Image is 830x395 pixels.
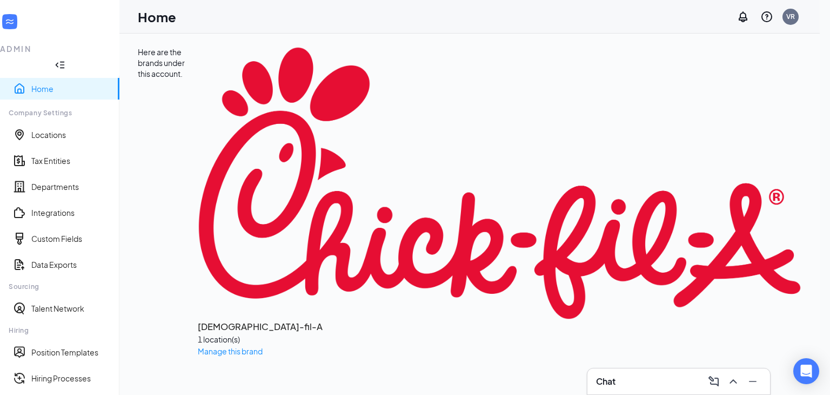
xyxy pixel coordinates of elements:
[198,320,801,334] h3: [DEMOGRAPHIC_DATA]-fil-A
[198,346,263,356] a: Manage this brand
[786,12,795,21] div: VR
[725,373,742,390] button: ChevronUp
[737,10,749,23] svg: Notifications
[31,181,111,192] a: Departments
[705,373,722,390] button: ComposeMessage
[31,207,111,218] a: Integrations
[138,47,198,357] div: Here are the brands under this account.
[198,333,801,345] div: 1 location(s)
[744,373,761,390] button: Minimize
[707,375,720,388] svg: ComposeMessage
[4,16,15,27] svg: WorkstreamLogo
[31,259,111,270] a: Data Exports
[9,108,110,117] div: Company Settings
[746,375,759,388] svg: Minimize
[9,282,110,291] div: Sourcing
[55,60,65,70] svg: Collapse
[793,358,819,384] div: Open Intercom Messenger
[138,8,176,26] h1: Home
[31,373,111,384] a: Hiring Processes
[31,83,111,94] a: Home
[31,129,111,140] a: Locations
[596,376,615,387] h3: Chat
[198,47,801,320] img: Chick-fil-A logo
[31,347,111,358] a: Position Templates
[760,10,773,23] svg: QuestionInfo
[9,326,110,335] div: Hiring
[31,303,111,314] a: Talent Network
[31,233,111,244] a: Custom Fields
[727,375,740,388] svg: ChevronUp
[31,155,111,166] a: Tax Entities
